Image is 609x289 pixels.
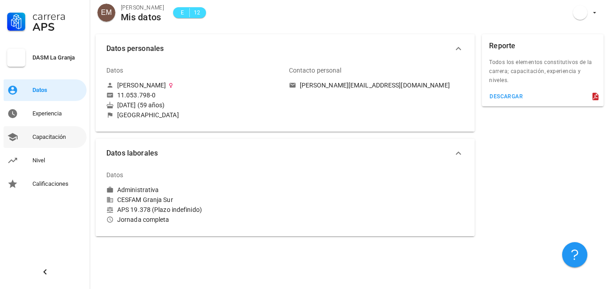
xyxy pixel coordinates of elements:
div: Todos los elementos constitutivos de la carrera; capacitación, experiencia y niveles. [482,58,604,90]
div: Calificaciones [32,180,83,188]
a: Calificaciones [4,173,87,195]
a: Datos [4,79,87,101]
button: descargar [485,90,527,103]
div: [PERSON_NAME][EMAIL_ADDRESS][DOMAIN_NAME] [300,81,450,89]
span: E [179,8,186,17]
div: CESFAM Granja Sur [106,196,282,204]
a: Capacitación [4,126,87,148]
span: Datos personales [106,42,453,55]
div: Datos [32,87,83,94]
div: avatar [97,4,115,22]
button: Datos personales [96,34,475,63]
div: Datos [106,164,124,186]
a: [PERSON_NAME][EMAIL_ADDRESS][DOMAIN_NAME] [289,81,464,89]
a: Nivel [4,150,87,171]
div: Capacitación [32,133,83,141]
div: [PERSON_NAME] [117,81,166,89]
div: avatar [573,5,587,20]
div: Experiencia [32,110,83,117]
div: descargar [489,93,523,100]
div: [GEOGRAPHIC_DATA] [117,111,179,119]
div: Administrativa [117,186,159,194]
div: Carrera [32,11,83,22]
div: Datos [106,60,124,81]
div: APS [32,22,83,32]
span: Datos laborales [106,147,453,160]
div: Jornada completa [106,216,282,224]
div: [PERSON_NAME] [121,3,164,12]
span: EM [101,4,112,22]
a: Experiencia [4,103,87,124]
div: 11.053.798-0 [117,91,156,99]
div: APS 19.378 (Plazo indefinido) [106,206,282,214]
div: [DATE] (59 años) [106,101,282,109]
div: Contacto personal [289,60,342,81]
span: 12 [193,8,201,17]
button: Datos laborales [96,139,475,168]
div: Nivel [32,157,83,164]
div: Mis datos [121,12,164,22]
div: Reporte [489,34,515,58]
div: DASM La Granja [32,54,83,61]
